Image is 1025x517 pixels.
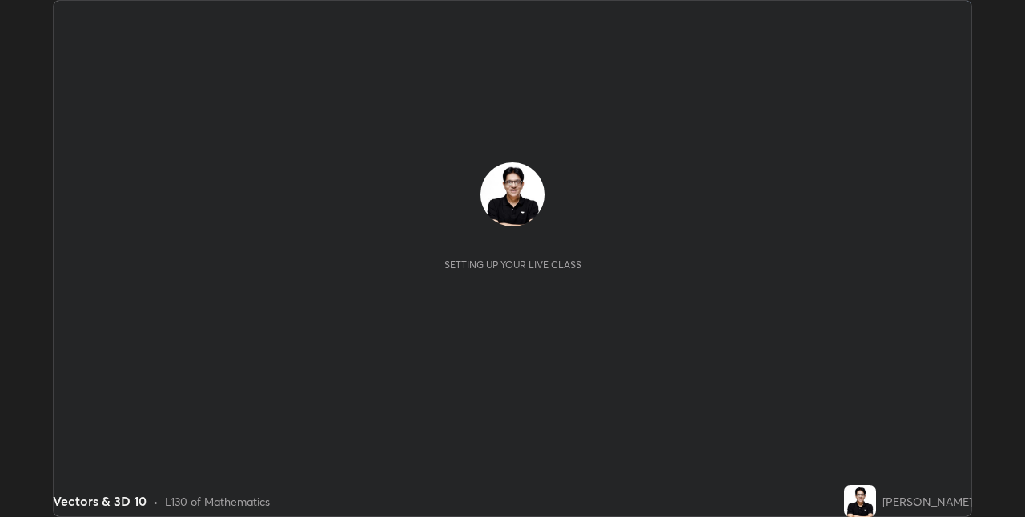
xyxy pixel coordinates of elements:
div: Setting up your live class [444,258,581,271]
div: [PERSON_NAME] [882,493,972,510]
img: 6d797e2ea09447509fc7688242447a06.jpg [844,485,876,517]
div: L130 of Mathematics [165,493,270,510]
div: Vectors & 3D 10 [53,491,147,511]
img: 6d797e2ea09447509fc7688242447a06.jpg [480,162,545,226]
div: • [153,493,159,510]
